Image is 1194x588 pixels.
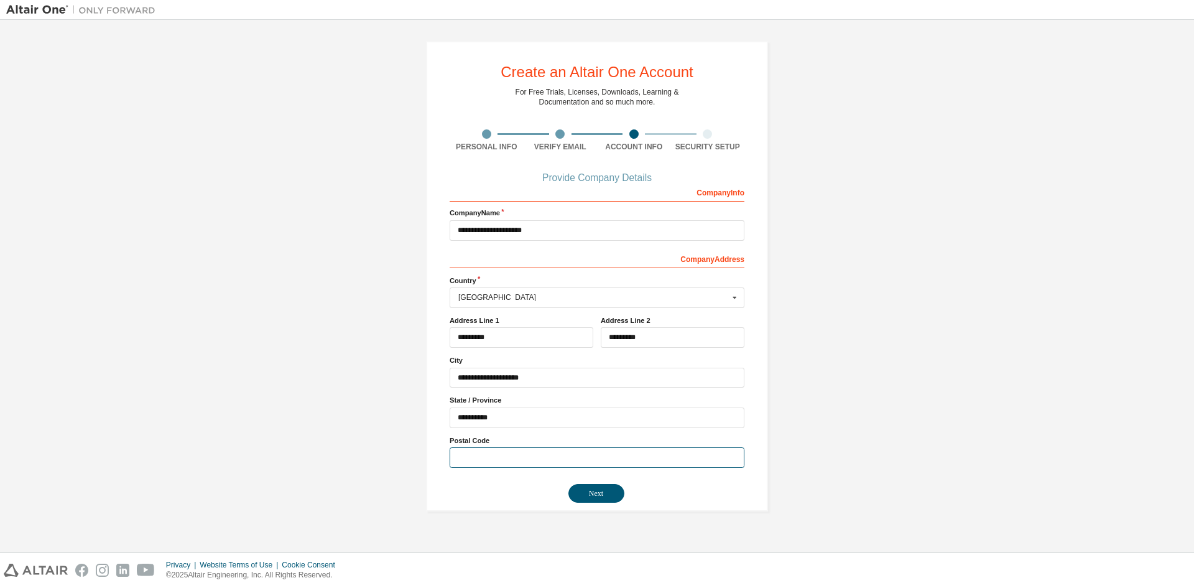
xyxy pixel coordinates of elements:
[282,560,342,570] div: Cookie Consent
[601,315,744,325] label: Address Line 2
[96,564,109,577] img: instagram.svg
[597,142,671,152] div: Account Info
[450,276,744,286] label: Country
[516,87,679,107] div: For Free Trials, Licenses, Downloads, Learning & Documentation and so much more.
[137,564,155,577] img: youtube.svg
[501,65,693,80] div: Create an Altair One Account
[450,182,744,202] div: Company Info
[75,564,88,577] img: facebook.svg
[116,564,129,577] img: linkedin.svg
[4,564,68,577] img: altair_logo.svg
[450,315,593,325] label: Address Line 1
[166,570,343,581] p: © 2025 Altair Engineering, Inc. All Rights Reserved.
[671,142,745,152] div: Security Setup
[568,484,624,503] button: Next
[450,248,744,268] div: Company Address
[450,436,744,446] label: Postal Code
[200,560,282,570] div: Website Terms of Use
[450,395,744,405] label: State / Province
[450,208,744,218] label: Company Name
[450,174,744,182] div: Provide Company Details
[450,355,744,365] label: City
[166,560,200,570] div: Privacy
[524,142,598,152] div: Verify Email
[458,294,729,301] div: [GEOGRAPHIC_DATA]
[6,4,162,16] img: Altair One
[450,142,524,152] div: Personal Info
